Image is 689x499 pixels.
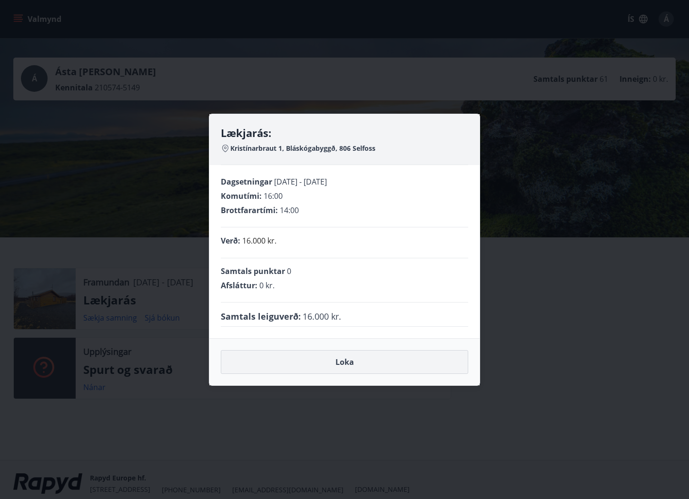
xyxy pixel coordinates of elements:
[221,205,278,215] span: Brottfarartími :
[280,205,299,215] span: 14:00
[264,191,283,201] span: 16:00
[259,280,275,291] span: 0 kr.
[221,176,272,187] span: Dagsetningar
[287,266,291,276] span: 0
[221,191,262,201] span: Komutími :
[303,310,341,323] span: 16.000 kr.
[221,280,257,291] span: Afsláttur :
[230,144,375,153] span: Kristínarbraut 1, Bláskógabyggð, 806 Selfoss
[221,310,301,323] span: Samtals leiguverð :
[274,176,327,187] span: [DATE] - [DATE]
[242,235,276,246] p: 16.000 kr.
[221,235,240,246] span: Verð :
[221,126,468,140] h4: Lækjarás:
[221,266,285,276] span: Samtals punktar
[221,350,468,374] button: Loka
